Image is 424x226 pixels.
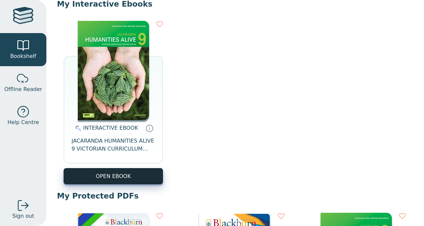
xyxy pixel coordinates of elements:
[57,191,413,201] p: My Protected PDFs
[72,137,155,153] span: JACARANDA HUMANITIES ALIVE 9 VICTORIAN CURRICULUM LEARNON EBOOK 2E
[7,118,39,126] span: Help Centre
[145,124,153,132] a: Interactive eBooks are accessed online via the publisher’s portal. They contain interactive resou...
[78,21,149,120] img: 077f7911-7c91-e911-a97e-0272d098c78b.jpg
[73,124,81,132] img: interactive.svg
[4,85,42,93] span: Offline Reader
[64,168,163,184] button: OPEN EBOOK
[10,52,36,60] span: Bookshelf
[83,125,138,131] span: INTERACTIVE EBOOK
[12,212,34,220] span: Sign out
